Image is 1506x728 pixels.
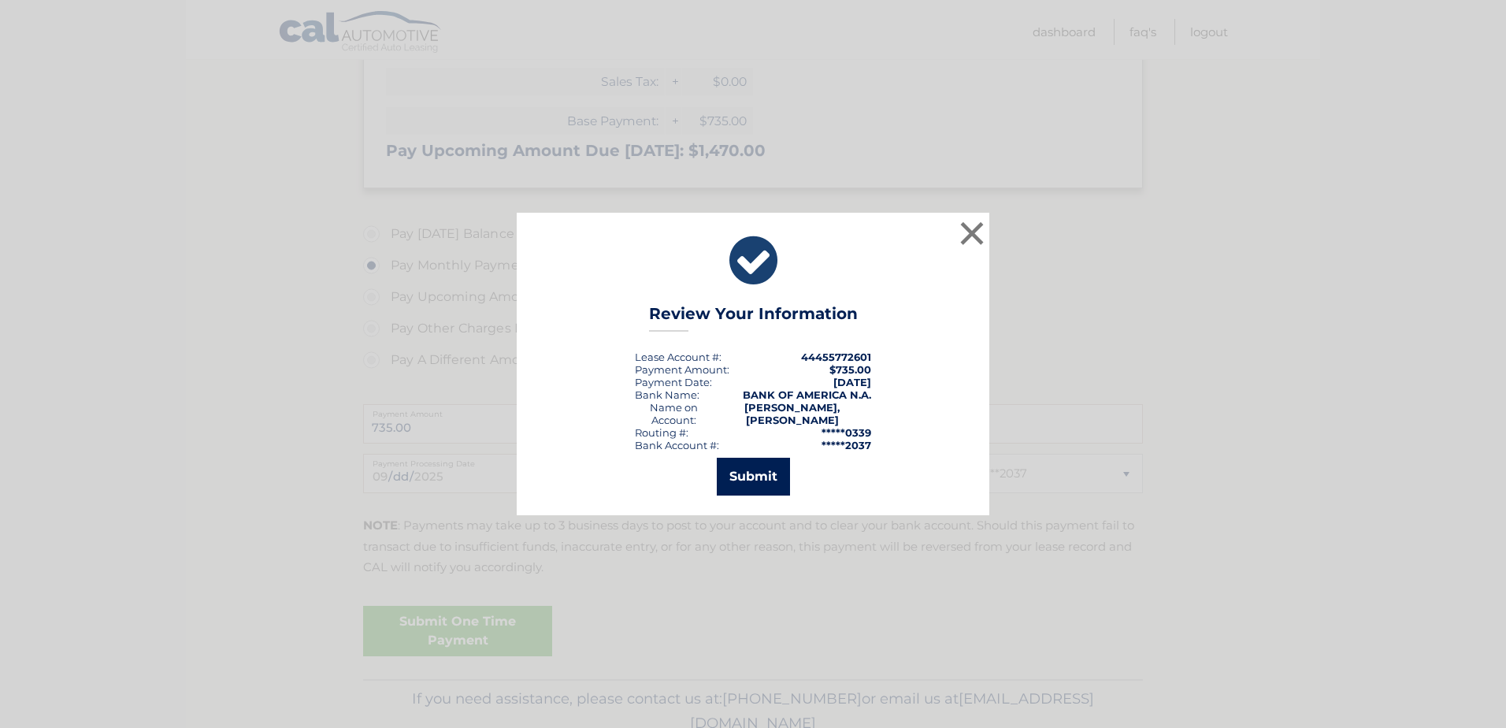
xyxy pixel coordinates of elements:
[833,376,871,388] span: [DATE]
[744,401,840,426] strong: [PERSON_NAME], [PERSON_NAME]
[956,217,988,249] button: ×
[635,363,729,376] div: Payment Amount:
[717,458,790,496] button: Submit
[635,439,719,451] div: Bank Account #:
[649,304,858,332] h3: Review Your Information
[829,363,871,376] span: $735.00
[801,351,871,363] strong: 44455772601
[635,388,699,401] div: Bank Name:
[635,401,714,426] div: Name on Account:
[743,388,871,401] strong: BANK OF AMERICA N.A.
[635,351,721,363] div: Lease Account #:
[635,426,688,439] div: Routing #:
[635,376,712,388] div: :
[635,376,710,388] span: Payment Date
